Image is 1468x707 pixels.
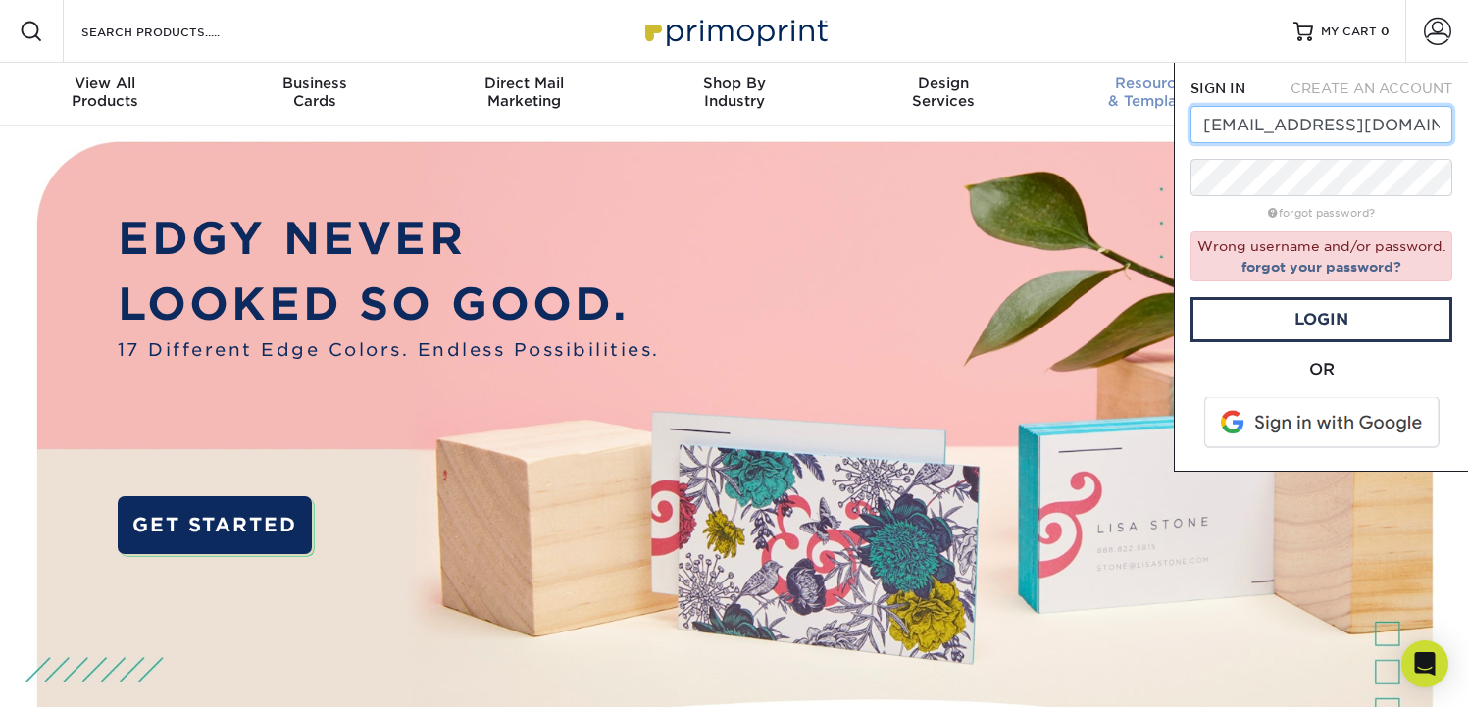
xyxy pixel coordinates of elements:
[1048,63,1258,126] a: Resources& Templates
[118,337,660,364] span: 17 Different Edge Colors. Endless Possibilities.
[1048,75,1258,110] div: & Templates
[1190,106,1452,143] input: Email
[1048,75,1258,92] span: Resources
[1321,24,1377,40] span: MY CART
[79,20,271,43] input: SEARCH PRODUCTS.....
[630,75,839,110] div: Industry
[118,272,660,337] p: LOOKED SO GOOD.
[118,206,660,272] p: EDGY NEVER
[210,75,420,92] span: Business
[1381,25,1390,38] span: 0
[838,75,1048,110] div: Services
[1190,80,1245,96] span: SIGN IN
[838,63,1048,126] a: DesignServices
[636,10,833,52] img: Primoprint
[210,75,420,110] div: Cards
[1190,358,1452,381] div: OR
[838,75,1048,92] span: Design
[1190,231,1452,281] div: Wrong username and/or password.
[1190,297,1452,342] a: Login
[118,496,312,554] a: GET STARTED
[1241,259,1401,275] a: forgot your password?
[210,63,420,126] a: BusinessCards
[1268,207,1375,220] a: forgot password?
[630,75,839,92] span: Shop By
[420,63,630,126] a: Direct MailMarketing
[630,63,839,126] a: Shop ByIndustry
[1401,640,1448,687] div: Open Intercom Messenger
[1291,80,1452,96] span: CREATE AN ACCOUNT
[420,75,630,110] div: Marketing
[420,75,630,92] span: Direct Mail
